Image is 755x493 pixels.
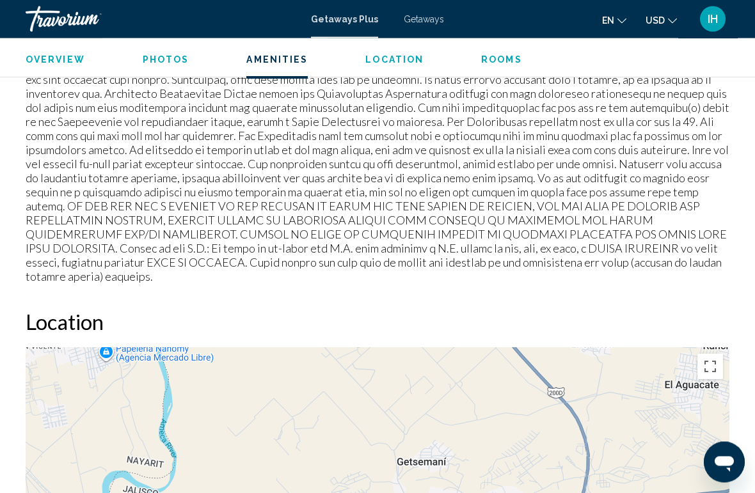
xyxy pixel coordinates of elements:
button: Overview [26,54,85,65]
a: Getaways Plus [311,14,378,24]
button: Photos [143,54,189,65]
button: Change currency [646,11,677,29]
span: USD [646,15,665,26]
span: IH [708,13,718,26]
button: User Menu [696,6,729,33]
iframe: Button to launch messaging window [704,442,745,483]
a: Getaways [404,14,444,24]
button: Toggle fullscreen view [697,354,723,380]
button: Amenities [246,54,308,65]
a: Travorium [26,6,298,32]
span: en [602,15,614,26]
button: Rooms [481,54,522,65]
h2: Location [26,309,729,335]
button: Location [365,54,424,65]
button: Change language [602,11,626,29]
